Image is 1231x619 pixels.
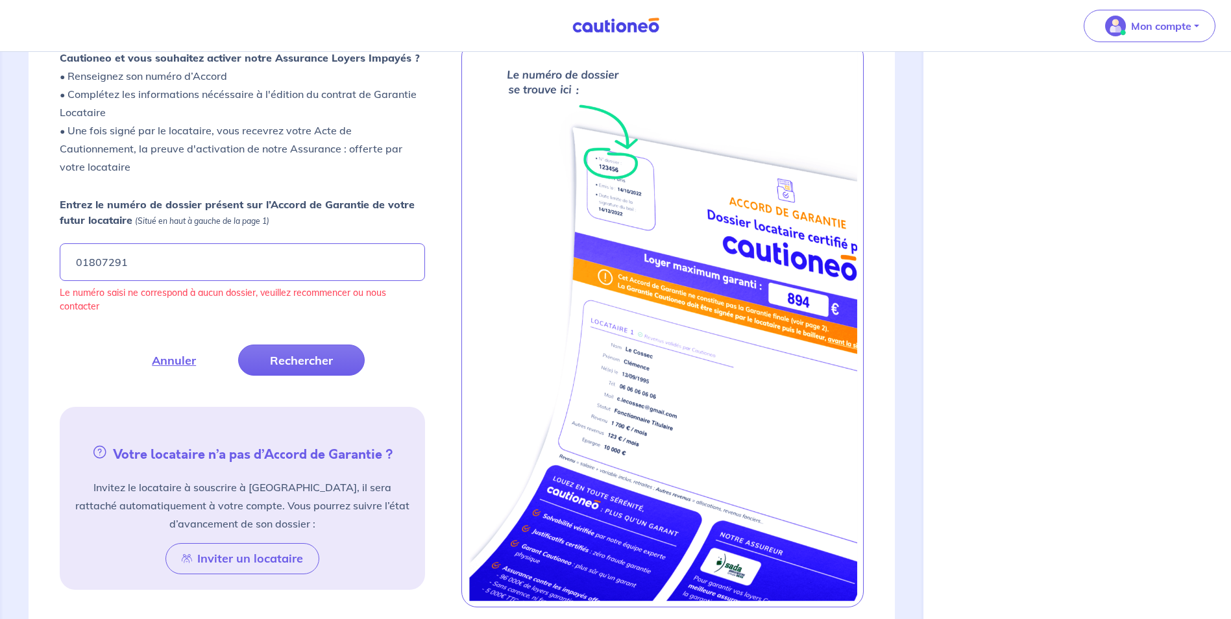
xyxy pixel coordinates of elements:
[60,30,425,176] p: • Renseignez son numéro d’Accord • Complétez les informations nécéssaire à l'édition du contrat d...
[567,18,664,34] img: Cautioneo
[135,216,269,226] em: (Situé en haut à gauche de la page 1)
[75,478,409,533] p: Invitez le locataire à souscrire à [GEOGRAPHIC_DATA], il sera rattaché automatiquement à votre co...
[1084,10,1215,42] button: illu_account_valid_menu.svgMon compte
[1131,18,1191,34] p: Mon compte
[467,47,859,601] img: certificate-new.png
[60,243,425,281] input: Ex : 453678
[60,33,420,64] strong: Vous avez retenu un candidat locataire avec un Accord de Garantie Cautioneo et vous souhaitez act...
[65,443,420,463] h5: Votre locataire n’a pas d’Accord de Garantie ?
[1105,16,1126,36] img: illu_account_valid_menu.svg
[60,286,425,313] p: Le numéro saisi ne correspond à aucun dossier, veuillez recommencer ou nous contacter
[238,345,365,376] button: Rechercher
[165,543,319,574] button: Inviter un locataire
[60,198,415,226] strong: Entrez le numéro de dossier présent sur l’Accord de Garantie de votre futur locataire
[120,345,228,376] button: Annuler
